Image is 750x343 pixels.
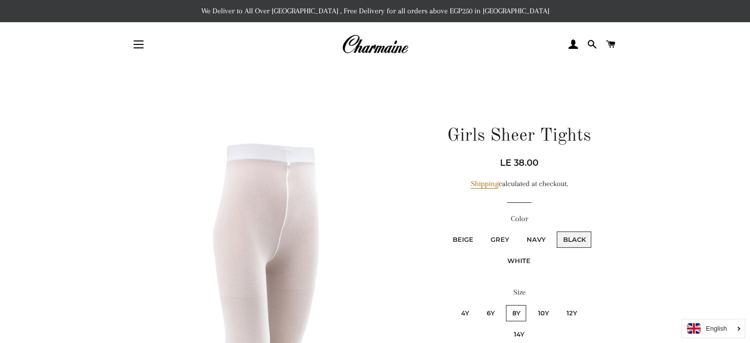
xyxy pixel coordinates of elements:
[532,305,555,321] label: 10y
[500,157,538,168] span: LE 38.00
[520,231,551,248] label: Navy
[484,231,515,248] label: Grey
[506,305,526,321] label: 8y
[687,323,740,334] a: English
[342,34,408,55] img: Charmaine Egypt
[470,179,498,189] a: Shipping
[431,178,607,190] div: calculated at checkout.
[480,305,500,321] label: 6y
[507,326,530,343] label: 14y
[446,231,479,248] label: Beige
[431,213,607,225] label: Color
[706,325,727,332] i: English
[431,124,607,149] h1: Girls Sheer Tights
[557,231,591,248] label: Black
[431,286,607,299] label: Size
[455,305,475,321] label: 4y
[501,253,536,269] label: White
[560,305,583,321] label: 12y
